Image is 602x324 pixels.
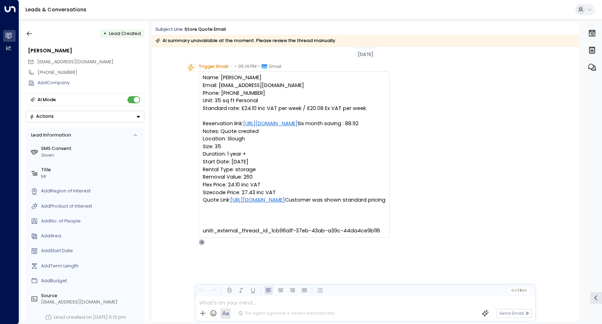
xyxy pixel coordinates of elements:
div: Lead created on [DATE] 5:13 pm [54,314,126,321]
span: Cc Bcc [511,288,527,293]
button: Undo [197,286,206,295]
span: [EMAIL_ADDRESS][DOMAIN_NAME] [37,59,114,65]
span: Trigger Email [199,63,228,70]
div: • [103,28,107,39]
span: Subject Line: [155,26,184,32]
div: AddTerm Length [41,263,142,270]
div: AddNo. of People [41,218,142,225]
div: AddCompany [38,80,144,86]
div: O [199,239,205,245]
a: [URL][DOMAIN_NAME] [230,196,285,204]
pre: Name: [PERSON_NAME] Email: [EMAIL_ADDRESS][DOMAIN_NAME] Phone: [PHONE_NUMBER] Unit: 35 sq ft Pers... [203,74,385,235]
a: Leads & Conversations [25,6,86,13]
button: Cc|Bcc [509,287,530,293]
span: Email [269,63,281,70]
div: Mr [41,173,142,180]
a: [URL][DOMAIN_NAME] [243,120,298,128]
div: AddArea [41,233,142,239]
label: Source [41,293,142,299]
div: AddProduct of Interest [41,203,142,210]
div: Button group with a nested menu [26,111,144,122]
div: Given [41,152,142,159]
div: AI summary unavailable at the moment. Please review the thread manually. [155,37,336,44]
div: The agent signature is added automatically [238,311,334,316]
div: [PERSON_NAME] [28,47,144,55]
button: Redo [209,286,218,295]
div: Lead Information [29,132,71,139]
div: AI Mode [38,96,56,103]
span: • [235,63,236,70]
div: [EMAIL_ADDRESS][DOMAIN_NAME] [41,299,142,306]
div: [DATE] [355,51,377,59]
span: 05:14 PM [238,63,257,70]
div: Actions [29,114,54,119]
div: AddStart Date [41,248,142,254]
div: AddRegion of Interest [41,188,142,195]
button: Actions [26,111,144,122]
label: Title [41,167,142,173]
span: • [230,63,231,70]
label: SMS Consent [41,145,142,152]
div: Store Quote Email [184,26,226,33]
div: AddBudget [41,278,142,284]
span: • [258,63,260,70]
span: Lead Created [109,30,141,36]
div: [PHONE_NUMBER] [38,69,144,76]
span: talltexan2161@hotmail.co.uk [37,59,114,65]
span: | [518,288,519,293]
